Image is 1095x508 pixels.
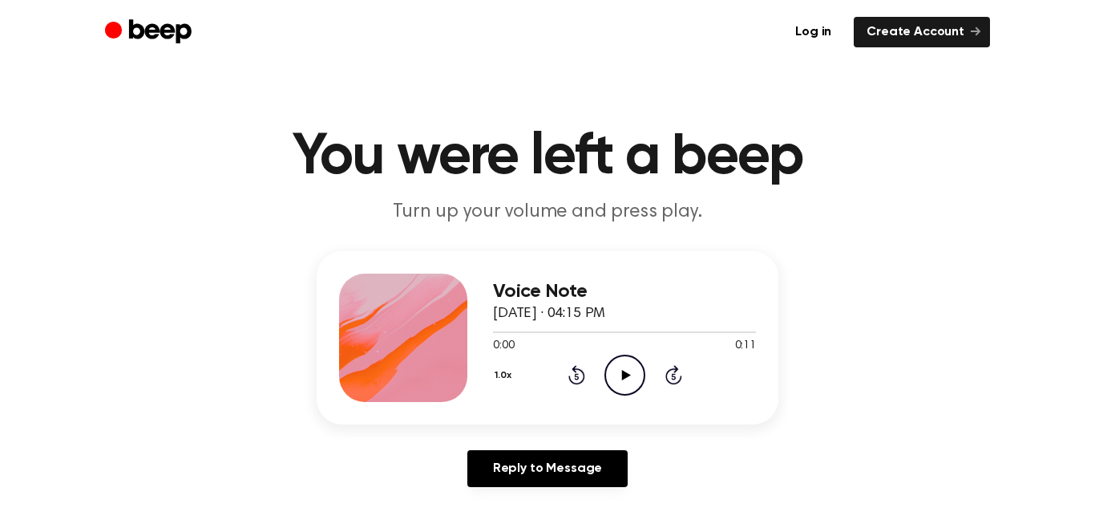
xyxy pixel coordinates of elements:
a: Beep [105,17,196,48]
p: Turn up your volume and press play. [240,199,855,226]
button: 1.0x [493,362,518,389]
a: Reply to Message [467,450,628,487]
span: [DATE] · 04:15 PM [493,307,605,321]
h1: You were left a beep [137,128,958,186]
span: 0:00 [493,338,514,355]
a: Create Account [854,17,990,47]
h3: Voice Note [493,281,756,303]
span: 0:11 [735,338,756,355]
a: Log in [782,17,844,47]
